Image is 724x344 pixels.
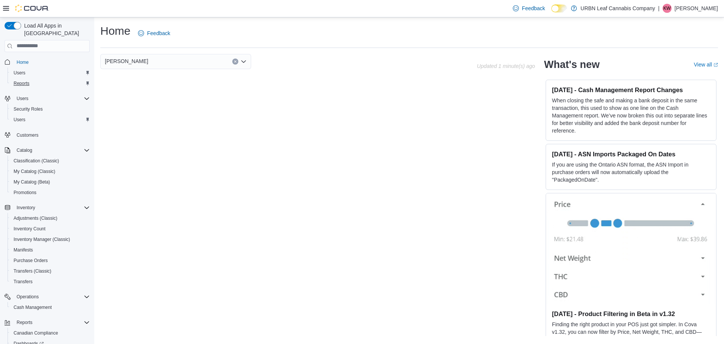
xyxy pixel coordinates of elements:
[11,277,35,286] a: Transfers
[581,4,655,13] p: URBN Leaf Cannabis Company
[11,177,53,187] a: My Catalog (Beta)
[14,318,90,327] span: Reports
[8,245,93,255] button: Manifests
[14,292,90,301] span: Operations
[17,319,32,325] span: Reports
[14,318,35,327] button: Reports
[11,329,90,338] span: Canadian Compliance
[8,224,93,234] button: Inventory Count
[241,59,247,65] button: Open list of options
[477,63,535,69] p: Updated 1 minute(s) ago
[11,156,62,165] a: Classification (Classic)
[11,115,28,124] a: Users
[14,292,42,301] button: Operations
[11,167,58,176] a: My Catalog (Classic)
[14,258,48,264] span: Purchase Orders
[11,115,90,124] span: Users
[14,94,90,103] span: Users
[17,96,28,102] span: Users
[11,188,90,197] span: Promotions
[544,59,600,71] h2: What's new
[14,247,33,253] span: Manifests
[663,4,672,13] div: Katlyn Wiebe
[14,203,38,212] button: Inventory
[2,292,93,302] button: Operations
[8,234,93,245] button: Inventory Manager (Classic)
[14,179,50,185] span: My Catalog (Beta)
[11,214,90,223] span: Adjustments (Classic)
[11,68,90,77] span: Users
[14,131,41,140] a: Customers
[11,68,28,77] a: Users
[14,58,32,67] a: Home
[8,328,93,338] button: Canadian Compliance
[552,310,710,318] h3: [DATE] - Product Filtering in Beta in v1.32
[8,114,93,125] button: Users
[552,150,710,158] h3: [DATE] - ASN Imports Packaged On Dates
[2,130,93,140] button: Customers
[11,235,73,244] a: Inventory Manager (Classic)
[8,177,93,187] button: My Catalog (Beta)
[675,4,718,13] p: [PERSON_NAME]
[8,156,93,166] button: Classification (Classic)
[2,93,93,104] button: Users
[14,106,43,112] span: Security Roles
[11,167,90,176] span: My Catalog (Classic)
[11,79,32,88] a: Reports
[8,104,93,114] button: Security Roles
[14,117,25,123] span: Users
[14,94,31,103] button: Users
[658,4,660,13] p: |
[14,158,59,164] span: Classification (Classic)
[17,132,38,138] span: Customers
[11,214,60,223] a: Adjustments (Classic)
[11,256,90,265] span: Purchase Orders
[2,317,93,328] button: Reports
[11,329,61,338] a: Canadian Compliance
[11,224,49,233] a: Inventory Count
[11,224,90,233] span: Inventory Count
[14,146,35,155] button: Catalog
[14,57,90,67] span: Home
[147,29,170,37] span: Feedback
[2,145,93,156] button: Catalog
[8,187,93,198] button: Promotions
[14,190,37,196] span: Promotions
[17,147,32,153] span: Catalog
[14,304,52,310] span: Cash Management
[11,303,90,312] span: Cash Management
[8,78,93,89] button: Reports
[663,4,670,13] span: KW
[8,266,93,276] button: Transfers (Classic)
[11,303,55,312] a: Cash Management
[510,1,548,16] a: Feedback
[11,177,90,187] span: My Catalog (Beta)
[11,256,51,265] a: Purchase Orders
[14,215,57,221] span: Adjustments (Classic)
[11,245,36,255] a: Manifests
[105,57,148,66] span: [PERSON_NAME]
[11,277,90,286] span: Transfers
[14,203,90,212] span: Inventory
[17,205,35,211] span: Inventory
[551,5,567,12] input: Dark Mode
[14,226,46,232] span: Inventory Count
[8,166,93,177] button: My Catalog (Classic)
[17,59,29,65] span: Home
[694,62,718,68] a: View allExternal link
[8,276,93,287] button: Transfers
[14,70,25,76] span: Users
[135,26,173,41] a: Feedback
[552,97,710,134] p: When closing the safe and making a bank deposit in the same transaction, this used to show as one...
[11,156,90,165] span: Classification (Classic)
[8,213,93,224] button: Adjustments (Classic)
[713,63,718,67] svg: External link
[2,202,93,213] button: Inventory
[14,279,32,285] span: Transfers
[8,302,93,313] button: Cash Management
[11,235,90,244] span: Inventory Manager (Classic)
[11,105,90,114] span: Security Roles
[232,59,238,65] button: Clear input
[14,236,70,242] span: Inventory Manager (Classic)
[14,146,90,155] span: Catalog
